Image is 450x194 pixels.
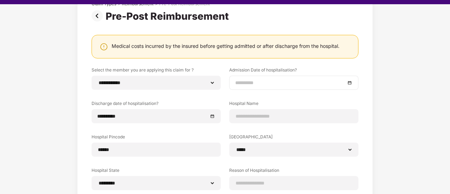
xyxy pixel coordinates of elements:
[229,134,358,143] label: [GEOGRAPHIC_DATA]
[92,100,221,109] label: Discharge date of hospitalisation?
[106,10,232,22] div: Pre-Post Reimbursement
[92,134,221,143] label: Hospital Pincode
[112,43,339,49] div: Medical costs incurred by the insured before getting admitted or after discharge from the hospital.
[229,100,358,109] label: Hospital Name
[92,67,221,76] label: Select the member you are applying this claim for ?
[92,167,221,176] label: Hospital State
[100,43,108,51] img: svg+xml;base64,PHN2ZyBpZD0iV2FybmluZ18tXzI0eDI0IiBkYXRhLW5hbWU9Ildhcm5pbmcgLSAyNHgyNCIgeG1sbnM9Im...
[92,10,106,21] img: svg+xml;base64,PHN2ZyBpZD0iUHJldi0zMngzMiIgeG1sbnM9Imh0dHA6Ly93d3cudzMub3JnLzIwMDAvc3ZnIiB3aWR0aD...
[229,167,358,176] label: Reason of Hospitalisation
[229,67,358,76] label: Admission Date of hospitalisation?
